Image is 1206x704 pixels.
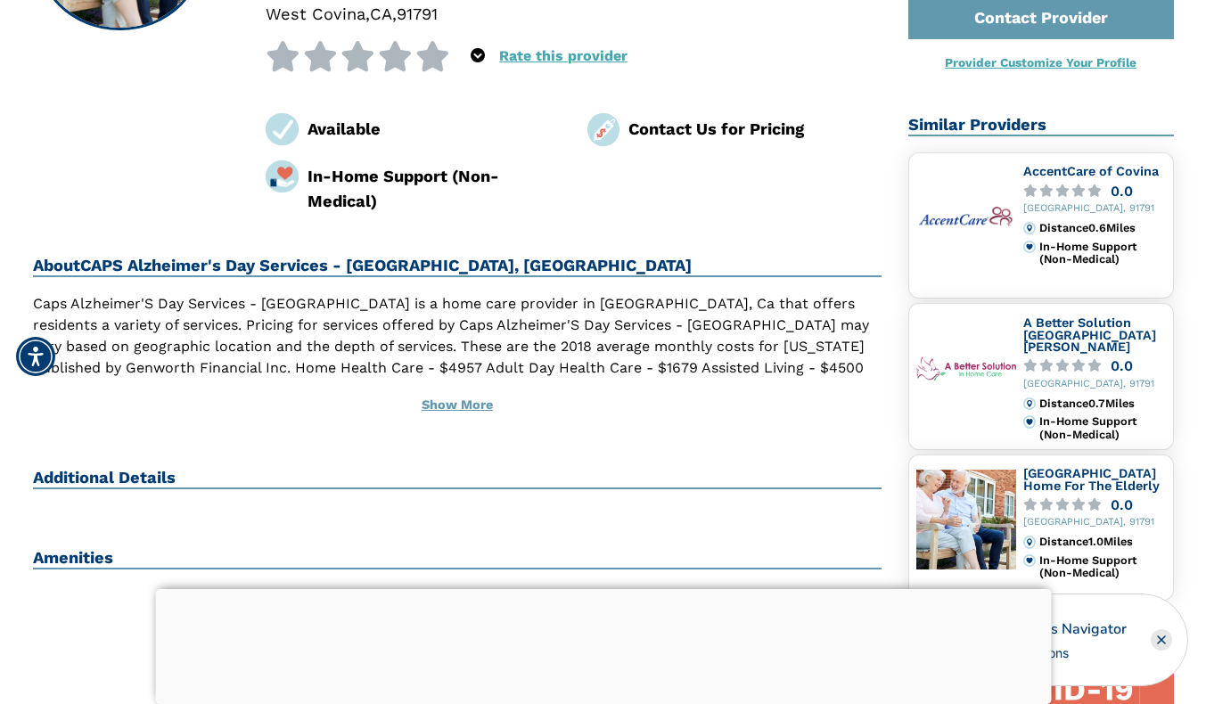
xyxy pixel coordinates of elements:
div: Contact Us for Pricing [628,117,882,141]
div: [GEOGRAPHIC_DATA], 91791 [1023,517,1166,528]
span: , [365,4,370,23]
a: Rate this provider [499,47,628,64]
a: AccentCare of Covina [1023,164,1159,178]
p: Caps Alzheimer'S Day Services - [GEOGRAPHIC_DATA] is a home care provider in [GEOGRAPHIC_DATA], C... [33,293,882,422]
h2: Similar Providers [908,115,1174,136]
a: Provider Customize Your Profile [945,55,1136,70]
span: CA [370,4,392,23]
a: A Better Solution [GEOGRAPHIC_DATA][PERSON_NAME] [1023,315,1156,354]
a: 0.0 [1023,359,1166,372]
div: [GEOGRAPHIC_DATA], 91791 [1023,203,1166,215]
div: 0.0 [1111,359,1133,372]
a: [GEOGRAPHIC_DATA] Home For The Elderly [1023,466,1160,493]
div: In-Home Support (Non-Medical) [1039,415,1165,441]
div: Close [1151,629,1172,651]
span: , [392,4,397,23]
div: Distance 0.6 Miles [1039,222,1165,234]
div: In-Home Support (Non-Medical) [308,164,561,213]
a: 0.0 [1023,184,1166,198]
div: 0.0 [1111,184,1133,198]
img: distance.svg [1023,536,1036,548]
div: 91791 [397,2,438,26]
div: [GEOGRAPHIC_DATA], 91791 [1023,379,1166,390]
a: 0.0 [1023,498,1166,512]
img: primary.svg [1023,554,1036,567]
div: Available [308,117,561,141]
div: In-Home Support (Non-Medical) [1039,554,1165,580]
div: Distance 0.7 Miles [1039,397,1165,410]
iframe: Advertisement [155,589,1051,700]
h2: Additional Details [33,468,882,489]
div: Accessibility Menu [16,337,55,376]
button: Show More [33,386,882,425]
div: 0.0 [1111,498,1133,512]
div: Popover trigger [471,41,485,71]
span: West Covina [266,4,365,23]
img: distance.svg [1023,397,1036,410]
img: primary.svg [1023,241,1036,253]
h2: Amenities [33,548,882,569]
h2: About CAPS Alzheimer's Day Services - [GEOGRAPHIC_DATA], [GEOGRAPHIC_DATA] [33,256,882,277]
img: distance.svg [1023,222,1036,234]
div: In-Home Support (Non-Medical) [1039,241,1165,266]
div: Distance 1.0 Miles [1039,536,1165,548]
img: primary.svg [1023,415,1036,428]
